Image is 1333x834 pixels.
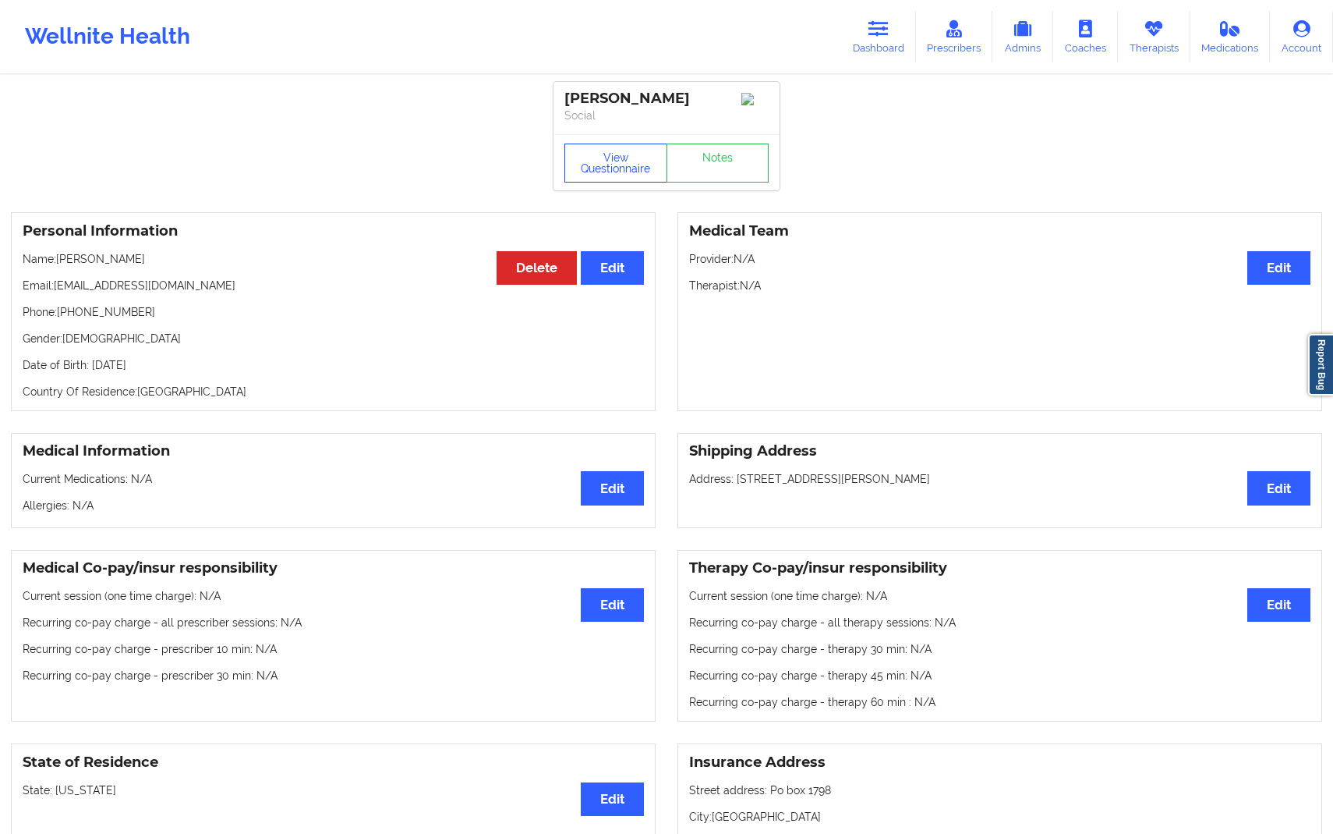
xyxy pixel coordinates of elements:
p: Social [564,108,769,123]
p: Recurring co-pay charge - prescriber 10 min : N/A [23,641,644,657]
p: Recurring co-pay charge - all prescriber sessions : N/A [23,615,644,630]
h3: Personal Information [23,222,644,240]
h3: Therapy Co-pay/insur responsibility [689,559,1310,577]
div: [PERSON_NAME] [564,90,769,108]
p: Allergies: N/A [23,498,644,513]
p: Country Of Residence: [GEOGRAPHIC_DATA] [23,384,644,399]
img: Image%2Fplaceholer-image.png [741,93,769,105]
h3: Medical Co-pay/insur responsibility [23,559,644,577]
p: Gender: [DEMOGRAPHIC_DATA] [23,331,644,346]
p: Street address: Po box 1798 [689,783,1310,798]
p: Current session (one time charge): N/A [23,588,644,604]
h3: Medical Team [689,222,1310,240]
p: Provider: N/A [689,251,1310,267]
p: State: [US_STATE] [23,783,644,798]
button: Edit [581,471,644,505]
a: Admins [992,11,1053,62]
p: Therapist: N/A [689,278,1310,293]
h3: State of Residence [23,754,644,772]
button: Edit [581,783,644,816]
button: Edit [1247,588,1310,622]
a: Coaches [1053,11,1118,62]
p: Recurring co-pay charge - therapy 30 min : N/A [689,641,1310,657]
p: City: [GEOGRAPHIC_DATA] [689,809,1310,825]
button: Edit [1247,471,1310,505]
h3: Shipping Address [689,442,1310,460]
p: Date of Birth: [DATE] [23,357,644,373]
p: Name: [PERSON_NAME] [23,251,644,267]
p: Recurring co-pay charge - therapy 60 min : N/A [689,694,1310,710]
a: Account [1270,11,1333,62]
button: Edit [581,251,644,285]
p: Recurring co-pay charge - therapy 45 min : N/A [689,668,1310,683]
a: Notes [666,144,769,183]
p: Address: [STREET_ADDRESS][PERSON_NAME] [689,471,1310,487]
p: Phone: [PHONE_NUMBER] [23,304,644,320]
button: Edit [1247,251,1310,285]
p: Recurring co-pay charge - prescriber 30 min : N/A [23,668,644,683]
h3: Insurance Address [689,754,1310,772]
a: Medications [1190,11,1271,62]
p: Email: [EMAIL_ADDRESS][DOMAIN_NAME] [23,278,644,293]
button: Delete [497,251,577,285]
p: Current Medications: N/A [23,471,644,487]
a: Therapists [1118,11,1190,62]
button: View Questionnaire [564,144,667,183]
h3: Medical Information [23,442,644,460]
a: Dashboard [841,11,916,62]
a: Report Bug [1308,334,1333,396]
p: Current session (one time charge): N/A [689,588,1310,604]
button: Edit [581,588,644,622]
p: Recurring co-pay charge - all therapy sessions : N/A [689,615,1310,630]
a: Prescribers [916,11,993,62]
